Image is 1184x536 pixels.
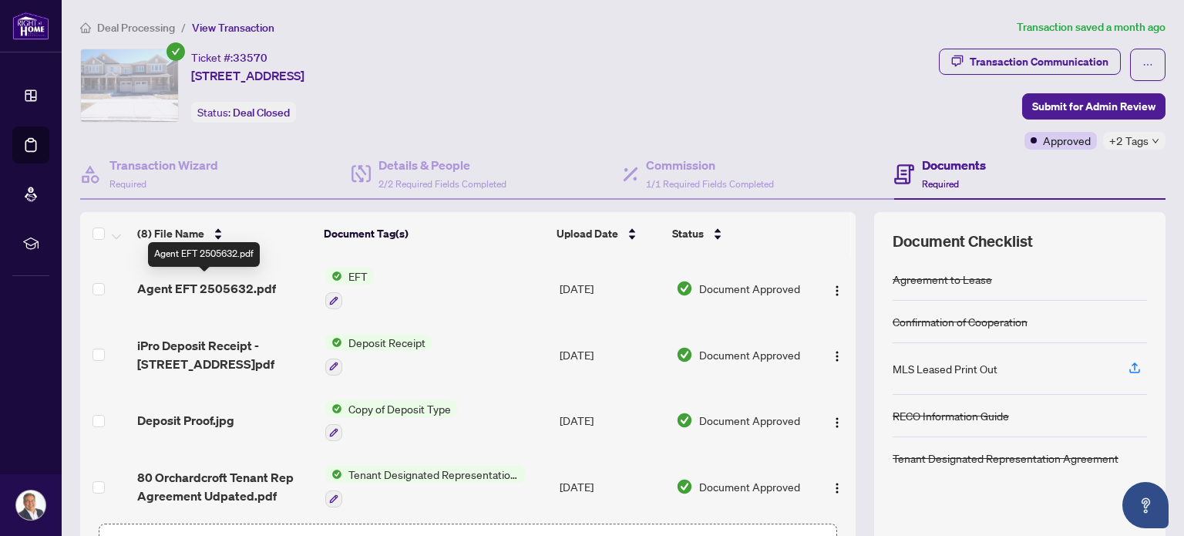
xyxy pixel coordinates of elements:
[672,225,704,242] span: Status
[148,242,260,267] div: Agent EFT 2505632.pdf
[922,178,959,190] span: Required
[80,22,91,33] span: home
[922,156,986,174] h4: Documents
[1122,482,1169,528] button: Open asap
[378,178,506,190] span: 2/2 Required Fields Completed
[825,408,849,433] button: Logo
[342,268,374,285] span: EFT
[137,468,312,505] span: 80 Orchardcroft Tenant Rep Agreement Udpated.pdf
[191,102,296,123] div: Status:
[831,416,843,429] img: Logo
[191,49,267,66] div: Ticket #:
[553,255,670,322] td: [DATE]
[825,342,849,367] button: Logo
[553,388,670,454] td: [DATE]
[1032,94,1155,119] span: Submit for Admin Review
[676,412,693,429] img: Document Status
[893,450,1118,467] div: Tenant Designated Representation Agreement
[137,411,234,430] span: Deposit Proof.jpg
[676,280,693,297] img: Document Status
[699,346,800,363] span: Document Approved
[318,212,551,255] th: Document Tag(s)
[191,66,304,85] span: [STREET_ADDRESS]
[137,336,312,373] span: iPro Deposit Receipt - [STREET_ADDRESS]pdf
[109,156,218,174] h4: Transaction Wizard
[378,156,506,174] h4: Details & People
[325,466,342,483] img: Status Icon
[1109,132,1149,150] span: +2 Tags
[970,49,1108,74] div: Transaction Communication
[192,21,274,35] span: View Transaction
[166,42,185,61] span: check-circle
[676,346,693,363] img: Document Status
[97,21,175,35] span: Deal Processing
[342,400,457,417] span: Copy of Deposit Type
[553,322,670,388] td: [DATE]
[825,474,849,499] button: Logo
[825,276,849,301] button: Logo
[233,106,290,120] span: Deal Closed
[1043,132,1091,149] span: Approved
[233,51,267,65] span: 33570
[831,482,843,494] img: Logo
[646,178,774,190] span: 1/1 Required Fields Completed
[893,231,1033,252] span: Document Checklist
[342,334,432,351] span: Deposit Receipt
[550,212,665,255] th: Upload Date
[137,225,204,242] span: (8) File Name
[342,466,525,483] span: Tenant Designated Representation Agreement
[699,280,800,297] span: Document Approved
[893,407,1009,424] div: RECO Information Guide
[699,478,800,495] span: Document Approved
[939,49,1121,75] button: Transaction Communication
[181,19,186,36] li: /
[1017,19,1165,36] article: Transaction saved a month ago
[81,49,178,122] img: IMG-W12015202_1.jpg
[1142,59,1153,70] span: ellipsis
[831,350,843,362] img: Logo
[325,268,374,309] button: Status IconEFT
[557,225,618,242] span: Upload Date
[325,400,342,417] img: Status Icon
[831,285,843,297] img: Logo
[325,400,457,442] button: Status IconCopy of Deposit Type
[1022,93,1165,120] button: Submit for Admin Review
[325,466,525,507] button: Status IconTenant Designated Representation Agreement
[137,279,276,298] span: Agent EFT 2505632.pdf
[676,478,693,495] img: Document Status
[893,271,992,288] div: Agreement to Lease
[12,12,49,40] img: logo
[16,490,45,520] img: Profile Icon
[131,212,318,255] th: (8) File Name
[1152,137,1159,145] span: down
[553,453,670,520] td: [DATE]
[325,334,432,376] button: Status IconDeposit Receipt
[893,360,997,377] div: MLS Leased Print Out
[109,178,146,190] span: Required
[666,212,810,255] th: Status
[699,412,800,429] span: Document Approved
[646,156,774,174] h4: Commission
[325,334,342,351] img: Status Icon
[325,268,342,285] img: Status Icon
[893,313,1028,330] div: Confirmation of Cooperation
